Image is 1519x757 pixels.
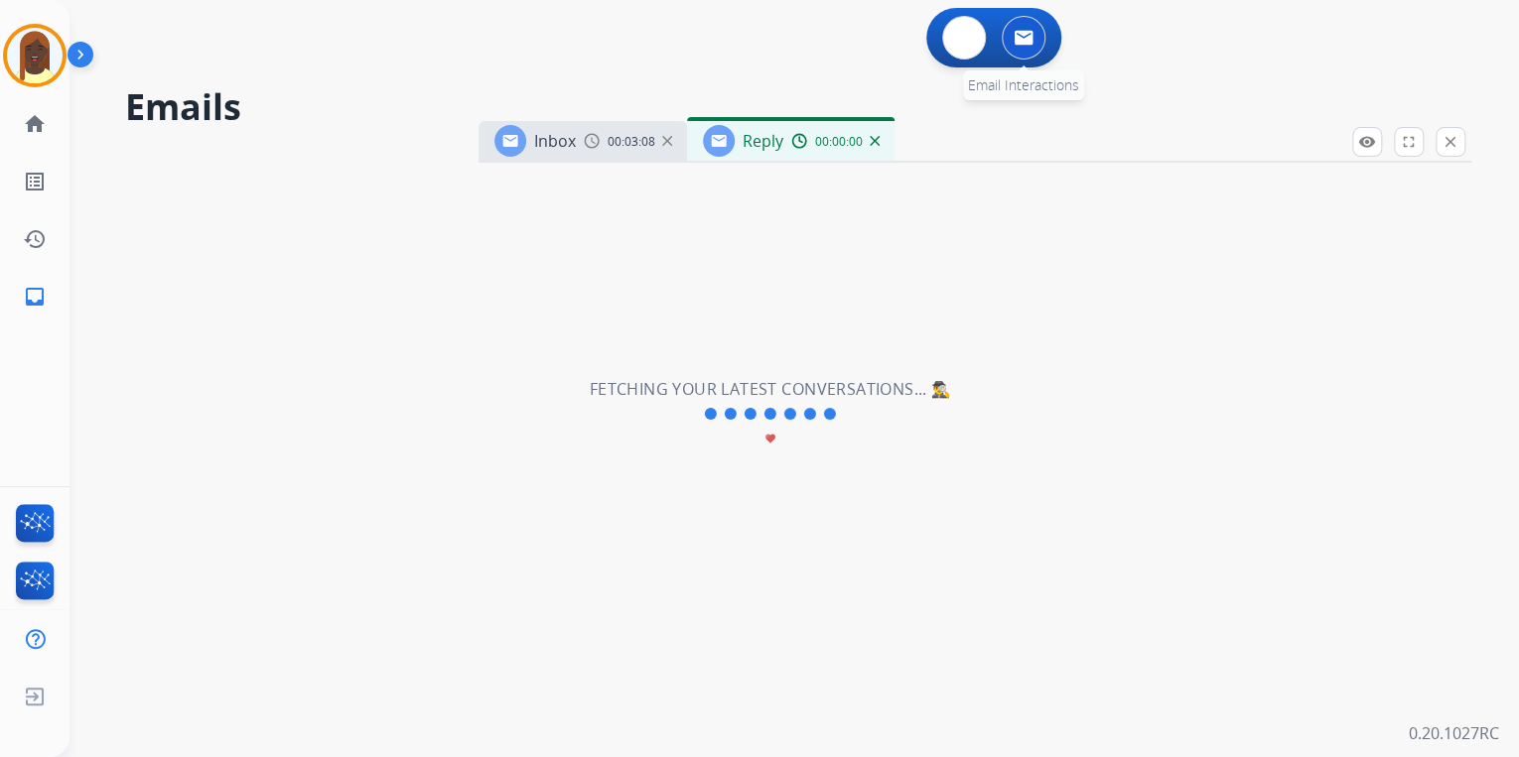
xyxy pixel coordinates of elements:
mat-icon: favorite [764,433,776,444]
span: 00:03:08 [608,134,655,150]
mat-icon: fullscreen [1400,133,1418,151]
img: avatar [7,28,63,83]
span: 00:00:00 [815,134,863,150]
mat-icon: inbox [23,285,47,309]
span: Inbox [534,130,576,152]
span: Email Interactions [968,75,1079,94]
mat-icon: list_alt [23,170,47,193]
mat-icon: remove_red_eye [1358,133,1376,151]
mat-icon: close [1442,133,1459,151]
mat-icon: home [23,112,47,136]
h2: Fetching your latest conversations... 🕵️‍♂️ [590,377,952,401]
p: 0.20.1027RC [1409,721,1499,745]
span: Reply [743,130,783,152]
h2: Emails [125,87,1471,127]
mat-icon: history [23,227,47,251]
